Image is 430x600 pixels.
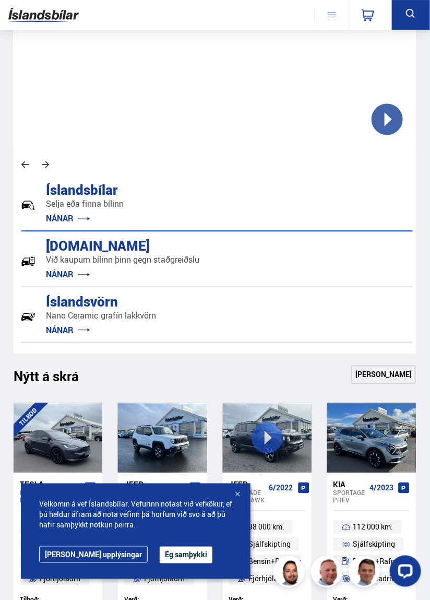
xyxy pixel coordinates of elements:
[46,198,124,210] p: Selja eða finna bílinn
[21,254,35,269] img: tr5P-W3DuiFaO7aO.svg
[21,198,35,213] img: JRvxyua_JYH6wB4c.svg
[20,489,52,504] div: Model X RANGE
[369,484,393,492] span: 4/2023
[275,558,306,589] img: nhp88E3Fdnt1Opn2.png
[39,546,148,563] a: [PERSON_NAME] upplýsingar
[333,480,365,489] div: Kia
[35,236,162,254] div: [DOMAIN_NAME]
[46,254,199,266] p: Við kaupum bílinn þinn gegn staðgreiðslu
[35,180,87,198] div: Íslandsbílar
[42,154,49,177] svg: Next slide
[248,521,284,534] span: 98 000 km.
[46,325,90,336] a: NÁNAR
[160,547,212,563] button: Ég samþykki
[353,521,393,534] span: 112 000 km.
[40,573,81,585] span: Fjórhjóladrif
[333,489,365,504] div: Sportage PHEV
[351,366,416,384] a: [PERSON_NAME]
[144,573,185,585] span: Fjórhjóladrif
[46,269,90,280] a: NÁNAR
[14,369,97,391] h1: Nýtt á skrá
[313,558,344,589] img: siFngHWaQ9KaOqBr.png
[21,154,29,177] svg: Previous slide
[21,310,35,324] img: -Svtn6bYgwAsiwNX.svg
[46,310,156,322] p: Nano Ceramic grafín lakkvörn
[350,558,381,589] img: FbJEzSuNWCJXmdc-.webp
[381,551,425,595] iframe: LiveChat chat widget
[229,480,265,489] div: Jeep
[35,292,119,310] div: Íslandsvörn
[20,480,52,489] div: Tesla
[124,480,157,489] div: Jeep
[353,538,396,551] span: Sjálfskipting
[248,573,290,585] span: Fjórhjóladrif
[8,4,79,26] img: G0Ugv5HjCgRt.svg
[39,499,232,531] span: Velkomin á vef Íslandsbílar. Vefurinn notast við vefkökur, ef þú heldur áfram að nota vefinn þá h...
[269,484,293,492] span: 6/2022
[46,213,90,225] a: NÁNAR
[248,538,291,551] span: Sjálfskipting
